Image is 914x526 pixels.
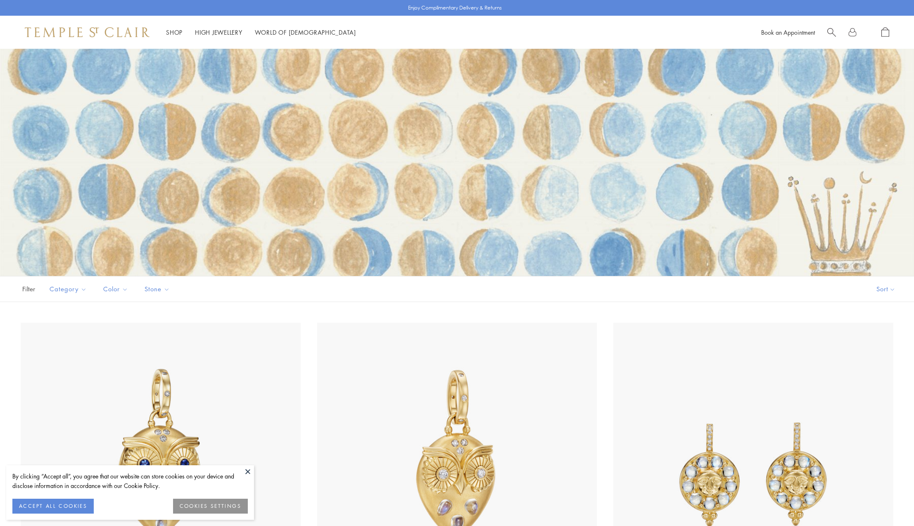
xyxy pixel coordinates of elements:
span: Stone [140,284,176,294]
span: Color [99,284,134,294]
img: Temple St. Clair [25,27,150,37]
p: Enjoy Complimentary Delivery & Returns [408,4,502,12]
button: COOKIES SETTINGS [173,499,248,514]
button: Category [43,280,93,298]
span: Category [45,284,93,294]
button: Color [97,280,134,298]
a: Book an Appointment [761,28,815,36]
button: Show sort by [858,276,914,302]
button: ACCEPT ALL COOKIES [12,499,94,514]
a: Search [827,27,836,38]
button: Stone [138,280,176,298]
a: Open Shopping Bag [881,27,889,38]
a: ShopShop [166,28,183,36]
a: High JewelleryHigh Jewellery [195,28,242,36]
a: World of [DEMOGRAPHIC_DATA]World of [DEMOGRAPHIC_DATA] [255,28,356,36]
div: By clicking “Accept all”, you agree that our website can store cookies on your device and disclos... [12,471,248,490]
nav: Main navigation [166,27,356,38]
